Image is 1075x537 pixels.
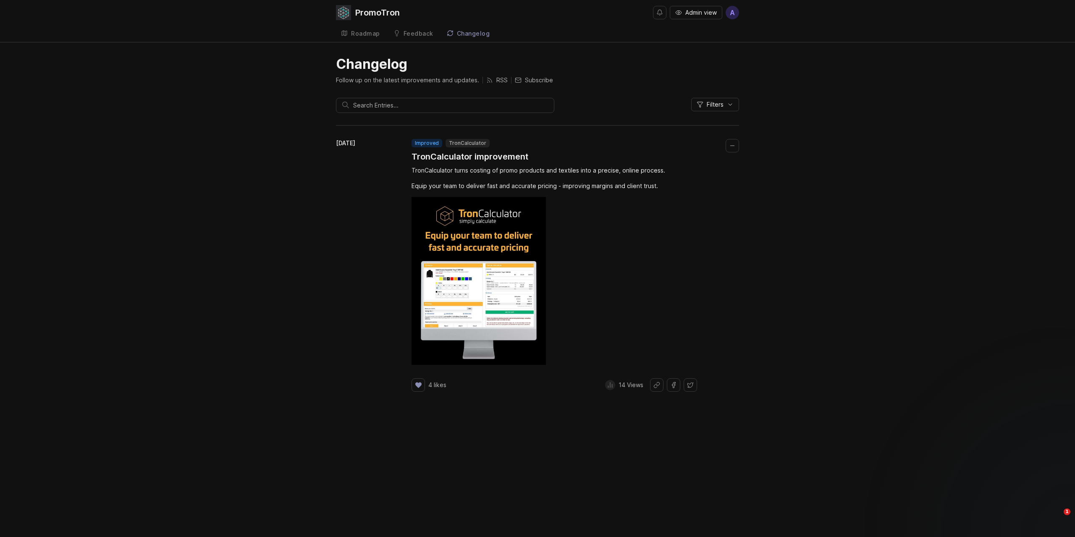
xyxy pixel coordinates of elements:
[486,76,508,84] a: RSS
[442,25,495,42] a: Changelog
[351,31,380,37] div: Roadmap
[685,8,717,17] span: Admin view
[730,8,735,18] span: A
[412,166,697,175] div: TronCalculator turns costing of promo products and textiles into a precise, online process.
[415,140,439,147] p: improved
[684,378,697,392] button: Share on X
[449,140,486,147] p: TronCalculator
[353,101,548,110] input: Search Entries...
[388,25,438,42] a: Feedback
[355,8,400,17] div: PromoTron
[650,378,663,392] button: Share link
[1046,508,1067,529] iframe: Intercom live chat
[496,76,508,84] p: RSS
[412,197,546,365] img: TCC news
[691,98,739,111] button: Filters
[336,76,479,84] p: Follow up on the latest improvements and updates.
[707,100,724,109] span: Filters
[412,378,446,392] button: 4 likes
[1064,508,1070,515] span: 1
[670,6,722,19] button: Admin view
[412,181,697,191] div: Equip your team to deliver fast and accurate pricing - improving margins and client trust.
[428,381,446,389] p: 4 likes
[726,6,739,19] button: A
[336,139,355,147] time: [DATE]
[412,151,528,162] a: TronCalculator improvement
[653,6,666,19] button: Notifications
[515,76,553,84] button: Subscribe
[619,381,643,389] p: 14 Views
[336,25,385,42] a: Roadmap
[336,5,351,20] img: PromoTron logo
[667,378,680,392] button: Share on Facebook
[457,31,490,37] div: Changelog
[336,56,739,73] h1: Changelog
[726,139,739,152] button: Collapse changelog entry
[404,31,433,37] div: Feedback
